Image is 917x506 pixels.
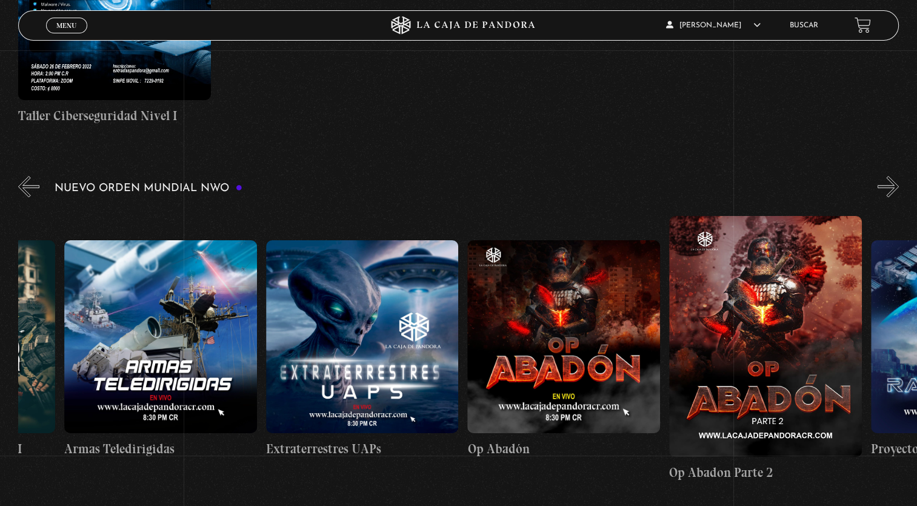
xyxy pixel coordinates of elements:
[669,206,862,491] a: Op Abadon Parte 2
[52,32,81,40] span: Cerrar
[467,439,660,459] h4: Op Abadón
[666,22,761,29] span: [PERSON_NAME]
[64,439,257,459] h4: Armas Teledirigidas
[64,206,257,491] a: Armas Teledirigidas
[56,22,76,29] span: Menu
[55,183,242,194] h3: Nuevo Orden Mundial NWO
[855,17,871,33] a: View your shopping cart
[18,176,39,197] button: Previous
[266,206,459,491] a: Extraterrestres UAPs
[18,106,211,126] h4: Taller Ciberseguridad Nivel I
[266,439,459,459] h4: Extraterrestres UAPs
[467,206,660,491] a: Op Abadón
[878,176,899,197] button: Next
[669,463,862,482] h4: Op Abadon Parte 2
[790,22,818,29] a: Buscar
